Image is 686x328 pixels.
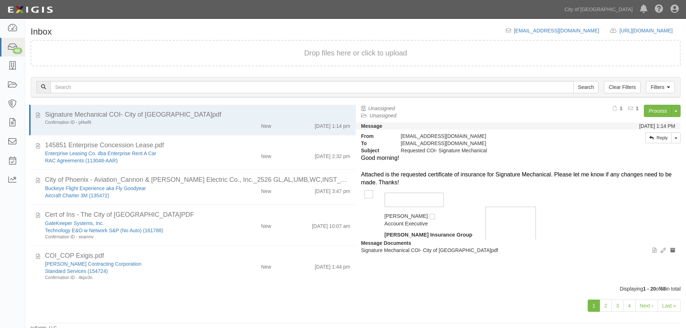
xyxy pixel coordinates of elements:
b: [PERSON_NAME] Insurance Group [385,232,472,238]
b: 1 [620,105,623,111]
a: Filters [646,81,675,93]
a: 2 [600,300,612,312]
a: Next › [635,300,658,312]
input: Search [50,81,574,93]
div: Attached is the requested certificate of insurance for Signature Mechanical. Please let me know i... [361,171,676,187]
p: [STREET_ADDRESS][PERSON_NAME] [385,239,480,246]
a: GateKeeper Systems, Inc. [45,220,104,226]
div: [DATE] 10:07 am [312,220,350,230]
i: Edit document [661,248,666,253]
i: Archive document [670,248,675,253]
a: [EMAIL_ADDRESS][DOMAIN_NAME] [514,28,599,33]
div: Signature Mechanical COI- City of Phoenix.pdf [45,110,350,120]
div: Confirmation ID - xeamnv [45,234,219,240]
img: logo-5460c22ac91f19d4615b14bd174203de0afe785f0fc80cf4dbbc73dc1793850b.png [5,3,55,16]
div: GateKeeper Systems, Inc. [45,220,219,227]
p: Signature Mechanical COI- City of [GEOGRAPHIC_DATA]pdf [361,247,676,254]
a: 3 [611,300,624,312]
a: Unassigned [370,113,396,118]
div: Displaying of in total [25,285,686,292]
div: Simpson Walker Contracting Corporation [45,260,219,268]
i: Help Center - Complianz [655,5,663,14]
div: New [261,150,271,160]
a: 1 [588,300,600,312]
h1: Inbox [31,27,52,36]
div: inbox@cop.complianz.com [395,140,594,147]
a: [URL][DOMAIN_NAME] [619,28,681,33]
div: COI_COP Exigis.pdf [45,251,350,261]
b: 68 [660,286,666,292]
div: Good morning! [361,154,676,162]
div: [DATE] 2:32 pm [315,150,350,160]
a: RAC Agreements (113048-AAR) [45,158,118,163]
strong: Message [361,123,382,129]
strong: Message Documents [361,240,411,246]
input: Search [573,81,598,93]
a: Unassigned [368,105,395,111]
div: Buckeye Flight Experience aka Fly Goodyear [45,185,219,192]
a: Standard Services (154724) [45,268,108,274]
a: Technology E&O w Network S&P (No Auto) (161788) [45,228,163,233]
div: City of Phoenix - Aviation_Cannon & Wendt Electric Co., Inc._2526 GL,AL,UMB,WC,INST_9-3-2025_5668... [45,175,350,185]
a: Clear Filters [604,81,640,93]
a: City of [GEOGRAPHIC_DATA] [561,2,636,17]
a: Reply [645,132,672,143]
div: [DATE] 1:44 pm [315,260,350,270]
div: Enterprise Leasing Co. dba Enterprise Rent A Car [45,150,219,157]
div: New [261,260,271,270]
div: Technology E&O w Network S&P (No Auto) (161788) [45,227,219,234]
button: Drop files here or click to upload [304,48,407,58]
div: [EMAIL_ADDRESS][DOMAIN_NAME] [395,132,594,140]
a: Aircraft Charter 3M (135472) [45,193,109,198]
div: Cert of Ins - The City of Phoenix.PDF [45,210,350,220]
a: Enterprise Leasing Co. dba Enterprise Rent A Car [45,150,156,156]
div: [DATE] 3:47 pm [315,185,350,195]
a: Buckeye Flight Experience aka Fly Goodyear [45,185,146,191]
a: 4 [623,300,636,312]
div: 68 [13,48,22,54]
div: 145851 Enterprise Concession Lease.pdf [45,141,350,150]
strong: To [356,140,395,147]
div: New [261,185,271,195]
div: Standard Services (154724) [45,268,219,275]
i: View [653,248,656,253]
div: Confirmation ID - pf4wf9 [45,120,219,126]
div: Aircraft Charter 3M (135472) [45,192,219,199]
b: 1 [636,105,639,111]
strong: From [356,132,395,140]
a: [PERSON_NAME] Contracting Corporation [45,261,142,267]
div: RAC Agreements (113048-AAR) [45,157,219,164]
div: New [261,120,271,130]
div: Confirmation ID - 4kpv3n [45,275,219,281]
b: 1 - 20 [643,286,656,292]
a: Process [644,105,672,117]
div: [DATE] 1:14 PM [639,122,675,130]
a: Last » [658,300,681,312]
strong: Subject [356,147,395,154]
div: New [261,220,271,230]
p: [PERSON_NAME] [385,212,428,220]
div: [DATE] 1:14 pm [315,120,350,130]
p: Account Executive [385,220,435,228]
div: Requested COI- Signature Mechanical [395,147,594,154]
